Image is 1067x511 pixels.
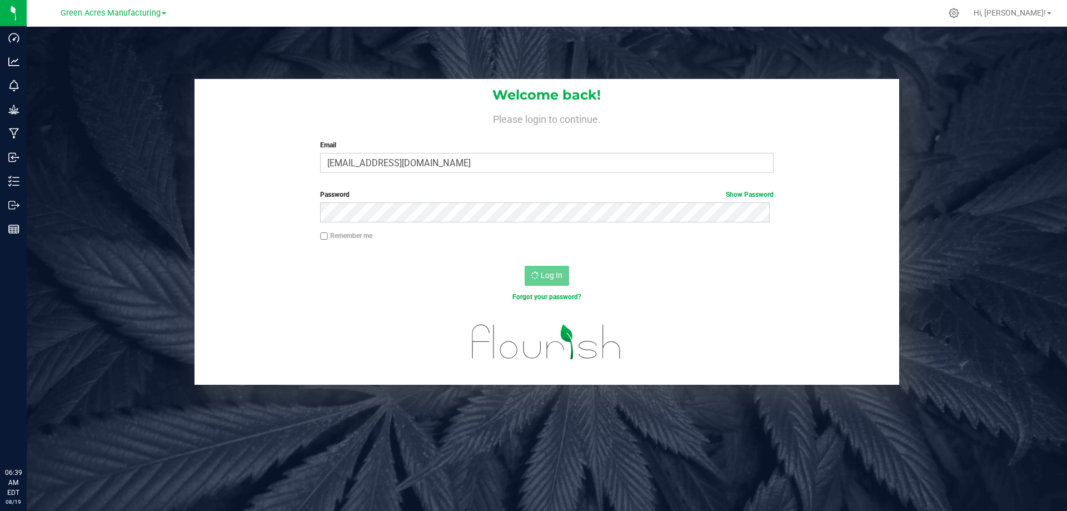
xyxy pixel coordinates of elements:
[8,80,19,91] inline-svg: Monitoring
[8,104,19,115] inline-svg: Grow
[320,231,372,241] label: Remember me
[8,200,19,211] inline-svg: Outbound
[8,176,19,187] inline-svg: Inventory
[320,232,328,240] input: Remember me
[458,314,635,370] img: flourish_logo.svg
[8,32,19,43] inline-svg: Dashboard
[525,266,569,286] button: Log In
[8,152,19,163] inline-svg: Inbound
[541,271,562,280] span: Log In
[8,224,19,235] inline-svg: Reports
[195,88,899,102] h1: Welcome back!
[61,8,161,18] span: Green Acres Manufacturing
[726,191,774,199] a: Show Password
[5,498,22,506] p: 08/19
[320,140,773,150] label: Email
[320,191,350,199] span: Password
[195,111,899,125] h4: Please login to continue.
[947,8,961,18] div: Manage settings
[974,8,1046,17] span: Hi, [PERSON_NAME]!
[8,128,19,139] inline-svg: Manufacturing
[512,293,581,301] a: Forgot your password?
[5,468,22,498] p: 06:39 AM EDT
[8,56,19,67] inline-svg: Analytics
